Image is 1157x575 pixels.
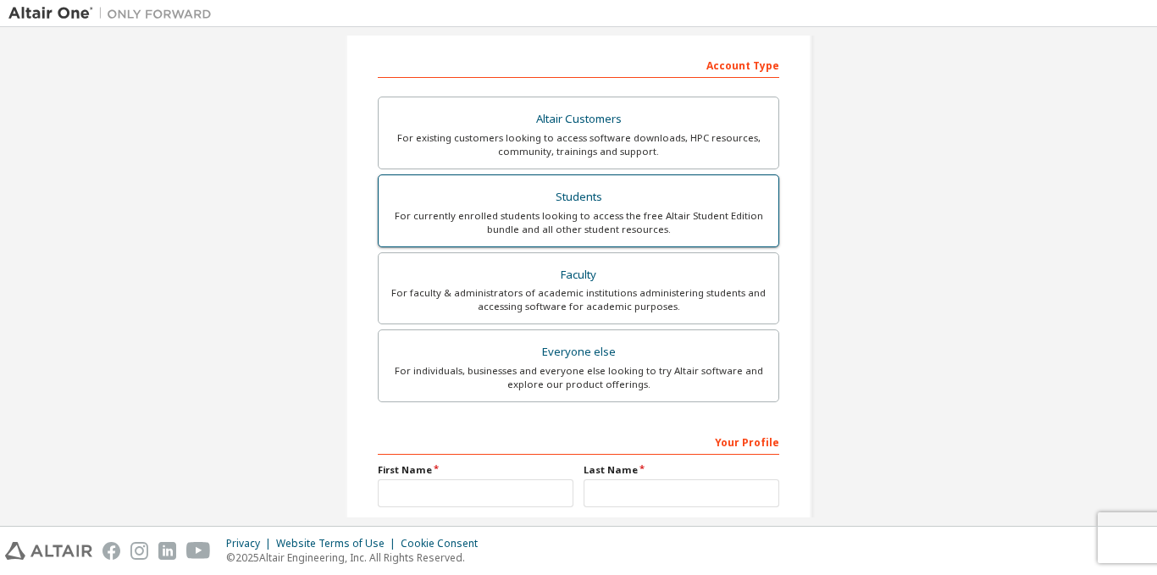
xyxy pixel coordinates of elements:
p: © 2025 Altair Engineering, Inc. All Rights Reserved. [226,550,488,565]
div: Students [389,185,768,209]
div: Faculty [389,263,768,287]
img: youtube.svg [186,542,211,560]
div: For individuals, businesses and everyone else looking to try Altair software and explore our prod... [389,364,768,391]
img: altair_logo.svg [5,542,92,560]
img: Altair One [8,5,220,22]
div: Altair Customers [389,108,768,131]
div: Account Type [378,51,779,78]
div: Your Profile [378,428,779,455]
div: Privacy [226,537,276,550]
div: For currently enrolled students looking to access the free Altair Student Edition bundle and all ... [389,209,768,236]
div: For faculty & administrators of academic institutions administering students and accessing softwa... [389,286,768,313]
div: Website Terms of Use [276,537,401,550]
div: Everyone else [389,340,768,364]
img: instagram.svg [130,542,148,560]
div: Cookie Consent [401,537,488,550]
label: First Name [378,463,573,477]
img: linkedin.svg [158,542,176,560]
img: facebook.svg [102,542,120,560]
div: For existing customers looking to access software downloads, HPC resources, community, trainings ... [389,131,768,158]
label: Last Name [584,463,779,477]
